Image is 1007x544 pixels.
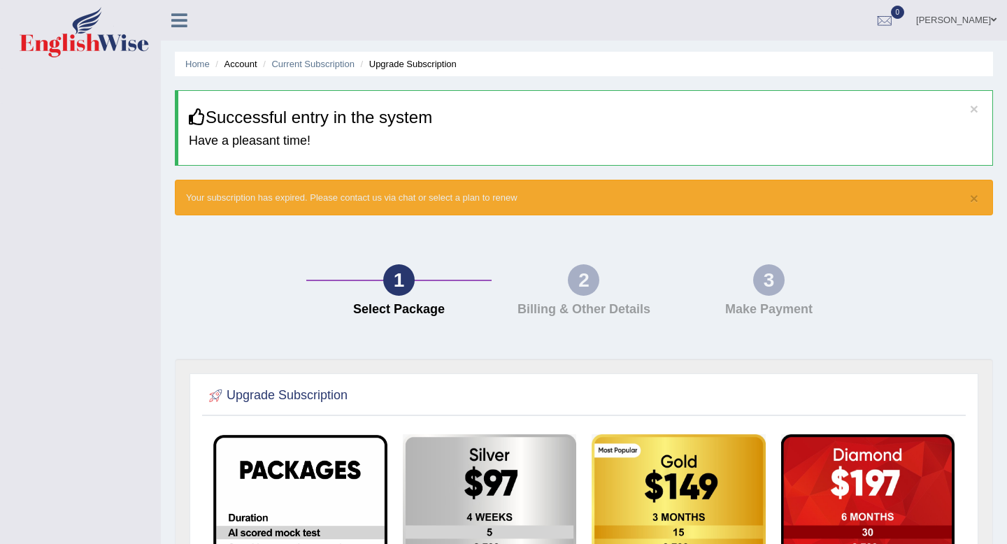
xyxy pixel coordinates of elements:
h2: Upgrade Subscription [206,385,348,406]
h4: Make Payment [683,303,854,317]
div: 2 [568,264,599,296]
div: 3 [753,264,785,296]
li: Upgrade Subscription [357,57,457,71]
h4: Have a pleasant time! [189,134,982,148]
div: 1 [383,264,415,296]
span: 0 [891,6,905,19]
button: × [970,101,978,116]
div: Your subscription has expired. Please contact us via chat or select a plan to renew [175,180,993,215]
h4: Select Package [313,303,484,317]
a: Current Subscription [271,59,355,69]
h4: Billing & Other Details [499,303,669,317]
a: Home [185,59,210,69]
button: × [970,191,978,206]
li: Account [212,57,257,71]
h3: Successful entry in the system [189,108,982,127]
